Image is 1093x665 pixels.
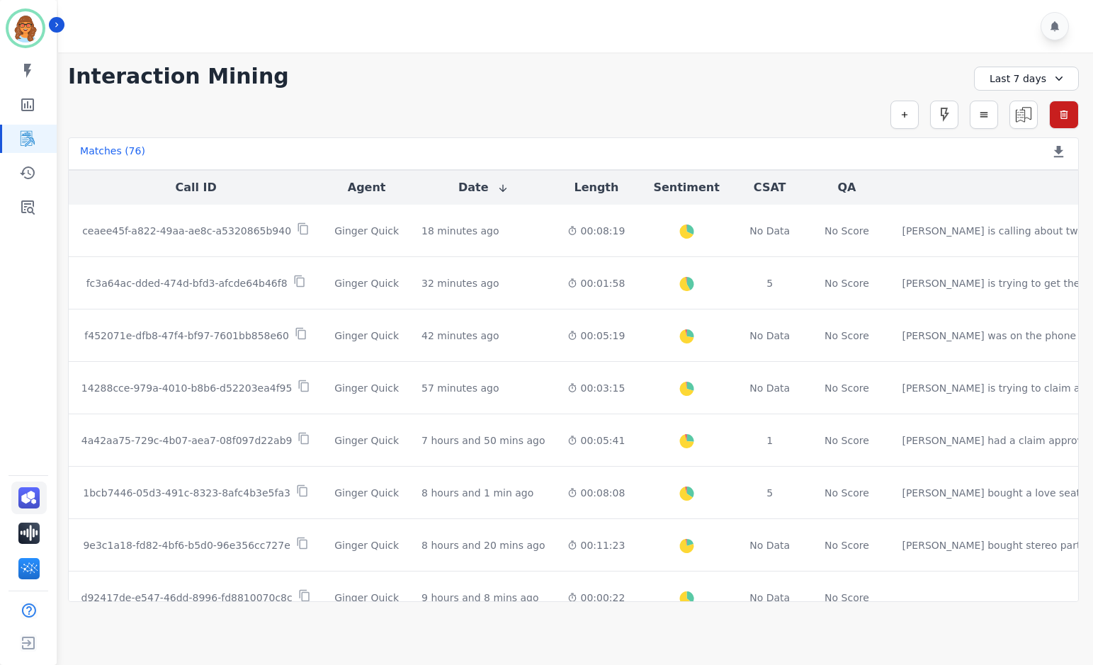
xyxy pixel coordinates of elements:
div: 00:01:58 [567,276,625,290]
img: Bordered avatar [9,11,43,45]
p: 4a42aa75-729c-4b07-aea7-08f097d22ab9 [81,433,293,448]
div: 00:11:23 [567,538,625,552]
p: f452071e-dfb8-47f4-bf97-7601bb858e60 [84,329,289,343]
button: CSAT [754,179,786,196]
div: Ginger Quick [334,276,399,290]
div: 00:08:08 [567,486,625,500]
div: No Data [748,381,792,395]
p: d92417de-e547-46dd-8996-fd8810070c8c [81,591,293,605]
div: 00:08:19 [567,224,625,238]
div: No Score [825,381,869,395]
div: No Score [825,591,869,605]
div: Ginger Quick [334,224,399,238]
div: No Data [748,591,792,605]
div: Ginger Quick [334,538,399,552]
div: 8 hours and 20 mins ago [421,538,545,552]
div: Ginger Quick [334,381,399,395]
div: No Score [825,433,869,448]
div: No Score [825,538,869,552]
p: 9e3c1a18-fd82-4bf6-b5d0-96e356cc727e [83,538,290,552]
div: Ginger Quick [334,329,399,343]
div: 42 minutes ago [421,329,499,343]
button: Agent [348,179,386,196]
div: 57 minutes ago [421,381,499,395]
button: QA [837,179,856,196]
div: No Score [825,329,869,343]
div: No Score [825,486,869,500]
button: Length [574,179,618,196]
div: Matches ( 76 ) [80,144,145,164]
div: No Data [748,224,792,238]
div: No Score [825,224,869,238]
div: No Data [748,329,792,343]
div: 00:05:41 [567,433,625,448]
div: Ginger Quick [334,591,399,605]
div: 00:05:19 [567,329,625,343]
button: Call ID [175,179,216,196]
div: No Score [825,276,869,290]
div: 5 [748,276,792,290]
div: 1 [748,433,792,448]
div: 5 [748,486,792,500]
div: 00:03:15 [567,381,625,395]
div: 00:00:22 [567,591,625,605]
div: Ginger Quick [334,433,399,448]
div: Ginger Quick [334,486,399,500]
p: 14288cce-979a-4010-b8b6-d52203ea4f95 [81,381,293,395]
div: 8 hours and 1 min ago [421,486,533,500]
div: 9 hours and 8 mins ago [421,591,539,605]
p: fc3a64ac-dded-474d-bfd3-afcde64b46f8 [86,276,288,290]
h1: Interaction Mining [68,64,289,89]
div: 18 minutes ago [421,224,499,238]
div: Last 7 days [974,67,1079,91]
div: 7 hours and 50 mins ago [421,433,545,448]
button: Date [458,179,509,196]
p: 1bcb7446-05d3-491c-8323-8afc4b3e5fa3 [83,486,290,500]
div: 32 minutes ago [421,276,499,290]
div: No Data [748,538,792,552]
button: Sentiment [653,179,719,196]
p: ceaee45f-a822-49aa-ae8c-a5320865b940 [82,224,291,238]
